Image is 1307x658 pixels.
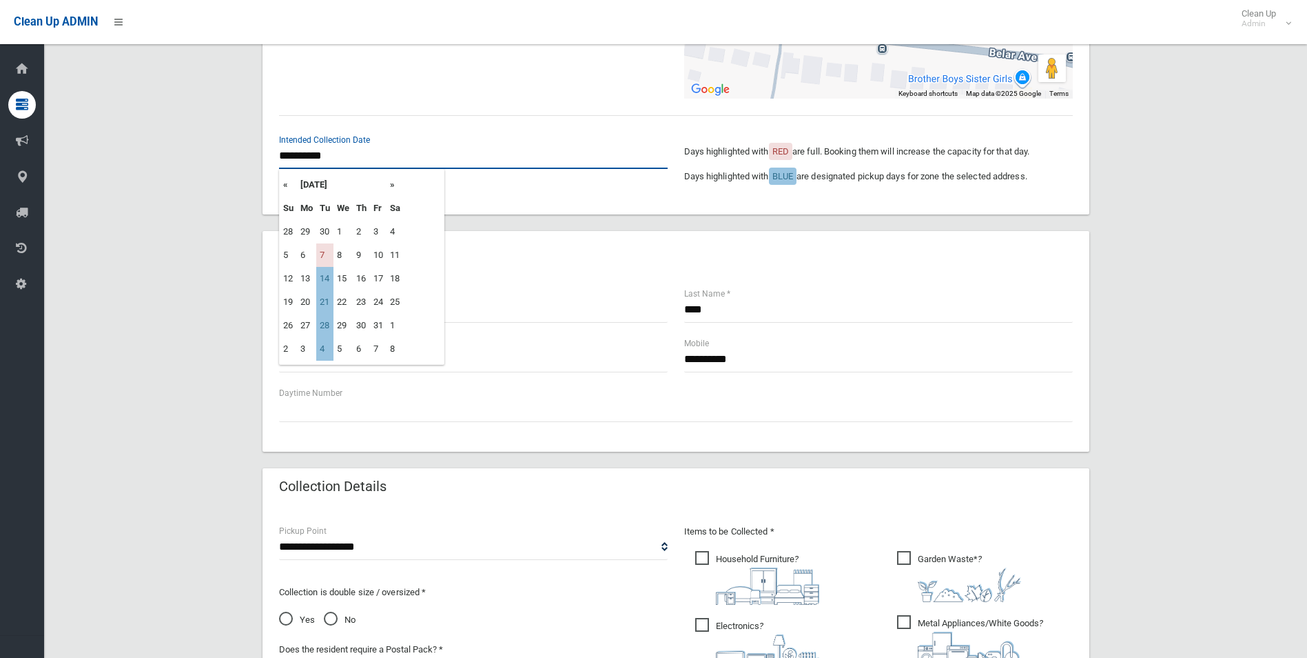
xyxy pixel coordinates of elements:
[316,267,333,290] td: 14
[280,173,297,197] th: «
[353,243,370,267] td: 9
[316,337,333,361] td: 4
[370,337,387,361] td: 7
[353,267,370,290] td: 16
[297,337,316,361] td: 3
[716,568,819,605] img: aa9efdbe659d29b613fca23ba79d85cb.png
[333,290,353,314] td: 22
[280,267,297,290] td: 12
[279,612,315,628] span: Yes
[316,220,333,243] td: 30
[280,337,297,361] td: 2
[297,267,316,290] td: 13
[387,267,404,290] td: 18
[297,197,316,220] th: Mo
[684,143,1073,160] p: Days highlighted with are full. Booking them will increase the capacity for that day.
[280,290,297,314] td: 19
[297,314,316,337] td: 27
[688,81,733,99] img: Google
[1235,8,1290,29] span: Clean Up
[297,173,387,197] th: [DATE]
[1049,90,1069,97] a: Terms (opens in new tab)
[370,220,387,243] td: 3
[353,337,370,361] td: 6
[1242,19,1276,29] small: Admin
[316,314,333,337] td: 28
[387,243,404,267] td: 11
[316,197,333,220] th: Tu
[353,220,370,243] td: 2
[333,197,353,220] th: We
[772,146,789,157] span: RED
[370,267,387,290] td: 17
[898,89,958,99] button: Keyboard shortcuts
[387,220,404,243] td: 4
[353,314,370,337] td: 30
[333,337,353,361] td: 5
[695,551,819,605] span: Household Furniture
[353,290,370,314] td: 23
[280,243,297,267] td: 5
[897,551,1021,602] span: Garden Waste*
[684,524,1073,540] p: Items to be Collected *
[370,243,387,267] td: 10
[387,314,404,337] td: 1
[263,236,396,263] header: Personal Details
[387,337,404,361] td: 8
[918,554,1021,602] i: ?
[387,290,404,314] td: 25
[333,267,353,290] td: 15
[280,197,297,220] th: Su
[716,554,819,605] i: ?
[297,243,316,267] td: 6
[333,243,353,267] td: 8
[263,473,403,500] header: Collection Details
[688,81,733,99] a: Open this area in Google Maps (opens a new window)
[280,220,297,243] td: 28
[684,168,1073,185] p: Days highlighted with are designated pickup days for zone the selected address.
[353,197,370,220] th: Th
[316,243,333,267] td: 7
[772,171,793,181] span: BLUE
[370,197,387,220] th: Fr
[280,314,297,337] td: 26
[966,90,1041,97] span: Map data ©2025 Google
[333,314,353,337] td: 29
[316,290,333,314] td: 21
[370,314,387,337] td: 31
[14,15,98,28] span: Clean Up ADMIN
[370,290,387,314] td: 24
[387,173,404,197] th: »
[387,197,404,220] th: Sa
[333,220,353,243] td: 1
[297,220,316,243] td: 29
[918,568,1021,602] img: 4fd8a5c772b2c999c83690221e5242e0.png
[1038,54,1066,82] button: Drag Pegman onto the map to open Street View
[297,290,316,314] td: 20
[324,612,356,628] span: No
[279,584,668,601] p: Collection is double size / oversized *
[279,641,443,658] label: Does the resident require a Postal Pack? *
